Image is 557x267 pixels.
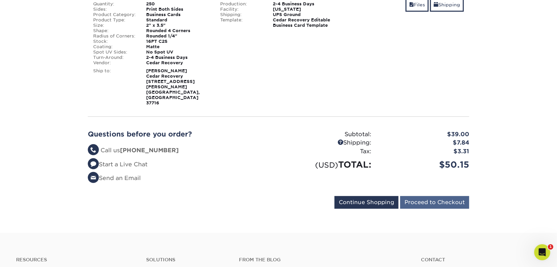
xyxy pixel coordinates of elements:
h4: Solutions [146,257,229,263]
div: Matte [141,44,215,50]
span: files [409,2,414,7]
div: 16PT C2S [141,39,215,44]
div: Cedar Recovery [141,60,215,66]
div: Facility: [215,7,268,12]
h2: Questions before you order? [88,130,273,138]
div: $3.31 [376,147,474,156]
strong: [PERSON_NAME] Cedar Recovery [STREET_ADDRESS][PERSON_NAME] [GEOGRAPHIC_DATA], [GEOGRAPHIC_DATA] 3... [146,68,200,105]
div: Spot UV Sides: [88,50,141,55]
div: Coating: [88,44,141,50]
div: [US_STATE] [268,7,342,12]
h4: Resources [16,257,136,263]
div: Quantity: [88,1,141,7]
div: 2-4 Business Days [268,1,342,7]
div: Radius of Corners: [88,33,141,39]
div: Business Cards [141,12,215,17]
div: UPS Ground [268,12,342,17]
div: Product Type: [88,17,141,23]
strong: [PHONE_NUMBER] [120,147,179,154]
small: (USD) [315,161,338,169]
div: Ship to: [88,68,141,106]
iframe: Google Customer Reviews [2,247,57,265]
div: No Spot UV [141,50,215,55]
div: Tax: [278,147,376,156]
span: shipping [434,2,438,7]
iframe: Intercom live chat [534,244,550,260]
h4: From the Blog [239,257,403,263]
div: 250 [141,1,215,7]
div: $50.15 [376,158,474,171]
a: Send an Email [88,175,141,181]
div: $39.00 [376,130,474,139]
div: 2" x 3.5" [141,23,215,28]
div: Vendor: [88,60,141,66]
div: Shipping: [278,139,376,147]
div: Rounded 4 Corners [141,28,215,33]
li: Call us [88,146,273,155]
a: Contact [421,257,541,263]
div: Turn-Around: [88,55,141,60]
div: Stock: [88,39,141,44]
div: Production: [215,1,268,7]
div: Shipping: [215,12,268,17]
div: Template: [215,17,268,28]
div: Cedar Recovery Editable Business Card Template [268,17,342,28]
div: Size: [88,23,141,28]
div: $7.84 [376,139,474,147]
div: 2-4 Business Days [141,55,215,60]
input: Continue Shopping [334,196,398,209]
div: Subtotal: [278,130,376,139]
div: TOTAL: [278,158,376,171]
div: Product Category: [88,12,141,17]
div: Sides: [88,7,141,12]
div: Shape: [88,28,141,33]
div: Print Both Sides [141,7,215,12]
a: Start a Live Chat [88,161,147,168]
div: Rounded 1/4" [141,33,215,39]
div: Standard [141,17,215,23]
span: 1 [548,244,553,250]
input: Proceed to Checkout [400,196,469,209]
